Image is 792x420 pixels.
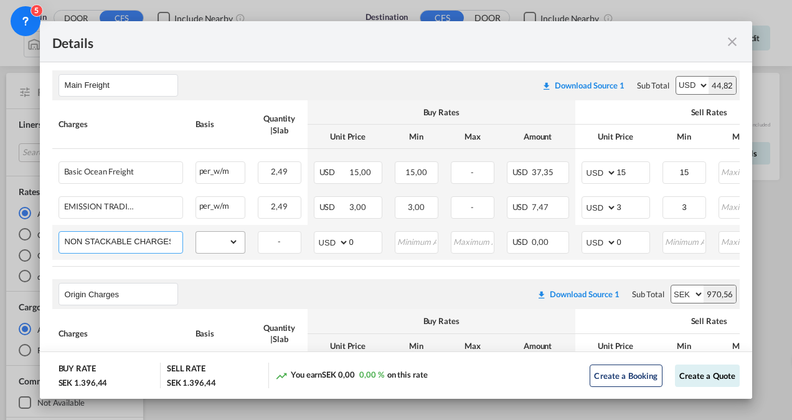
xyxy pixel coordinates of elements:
input: Minimum Amount [664,232,705,251]
div: Quantity | Slab [258,113,301,135]
th: Min [389,334,445,358]
div: Charges [59,328,183,339]
th: Min [656,125,712,149]
th: Max [445,334,501,358]
div: Basic Ocean Freight [64,167,134,176]
span: - [278,236,281,246]
span: USD [512,167,530,177]
span: - [471,167,474,177]
button: Download original source rate sheet [535,74,631,97]
th: Amount [501,334,575,358]
span: 3,00 [349,202,366,212]
div: Basis [196,118,245,130]
span: 2,49 [271,201,288,211]
div: Download Source 1 [555,80,625,90]
input: Leg Name [65,76,177,95]
div: SEK 1.396,44 [167,377,216,388]
md-icon: icon-download [542,81,552,91]
input: Maximum Amount [452,232,494,251]
th: Max [712,125,768,149]
span: 15,00 [349,167,371,177]
button: Create a Booking [590,365,662,387]
div: Download Source 1 [550,289,620,299]
span: 2,49 [271,166,288,176]
th: Unit Price [575,334,656,358]
input: Minimum Amount [664,197,705,216]
input: Minimum Amount [664,162,705,181]
div: Download original source rate sheet [535,80,631,90]
div: Sub Total [632,289,664,300]
input: 15 [617,162,649,181]
input: Leg Name [65,285,177,303]
md-dialog: Port of ... [40,21,753,399]
div: SELL RATE [167,363,205,377]
div: Download original source rate sheet [530,289,626,299]
span: USD [512,237,530,247]
md-icon: icon-close fg-AAA8AD m-0 cursor [725,34,740,49]
span: 37,35 [532,167,554,177]
input: Maximum Amount [720,232,761,251]
span: 7,47 [532,202,549,212]
div: Buy Rates [314,107,569,118]
md-icon: icon-download [537,290,547,300]
input: 0 [349,232,382,251]
div: BUY RATE [59,363,96,377]
div: SEK 1.396,44 [59,377,108,388]
button: Download original source rate sheet [530,283,626,305]
div: per_w/m [196,162,245,178]
div: Quantity | Slab [258,322,301,345]
div: Buy Rates [314,315,569,327]
div: Details [52,34,671,49]
div: You earn on this rate [275,369,428,382]
div: 44,82 [709,77,737,94]
input: Charge Name [65,232,182,251]
th: Max [445,125,501,149]
span: 3,00 [408,202,425,212]
md-input-container: NON STACKABLE CHARGES [59,232,182,251]
input: Maximum Amount [720,197,761,216]
span: SEK 0,00 [322,370,354,379]
th: Max [712,334,768,358]
span: 0,00 % [359,370,384,379]
th: Min [656,334,712,358]
div: EMISSION TRADING SYSTEM (ETS) [64,202,139,211]
div: Sub Total [637,80,669,91]
th: Unit Price [308,125,389,149]
div: Download original source rate sheet [537,289,620,299]
md-icon: icon-trending-up [275,370,288,382]
div: per_w/m [196,197,245,212]
th: Unit Price [308,334,389,358]
input: 3 [617,197,649,216]
input: Maximum Amount [720,162,761,181]
span: USD [319,202,348,212]
div: Charges [59,118,183,130]
div: 970,56 [704,285,736,303]
span: USD [512,202,530,212]
span: 0,00 [532,237,549,247]
div: Basis [196,328,245,339]
div: Download original source rate sheet [542,80,625,90]
input: Minimum Amount [396,232,438,251]
th: Amount [501,125,575,149]
th: Unit Price [575,125,656,149]
span: - [471,202,474,212]
input: 0 [617,232,649,251]
span: USD [319,167,348,177]
button: Create a Quote [675,365,740,387]
th: Min [389,125,445,149]
span: 15,00 [405,167,427,177]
